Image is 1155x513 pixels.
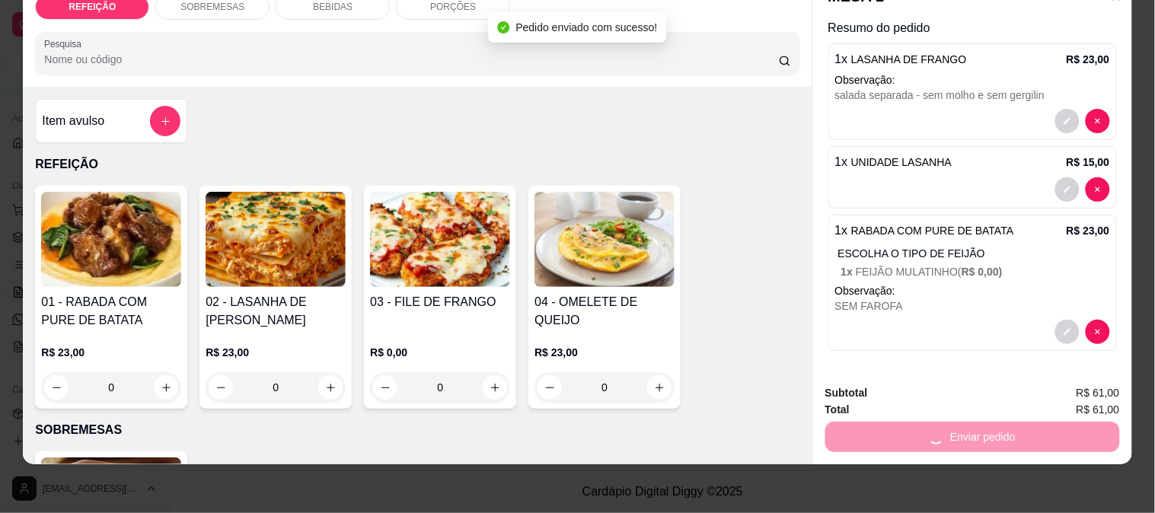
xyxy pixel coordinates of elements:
p: 1 x [835,50,967,69]
p: REFEIÇÃO [35,155,799,174]
img: product-image [206,192,346,287]
p: ESCOLHA O TIPO DE FEIJÃO [838,246,1110,261]
button: decrease-product-quantity [1086,320,1110,344]
h4: 04 - OMELETE DE QUEIJO [534,293,675,330]
span: R$ 61,00 [1077,384,1120,401]
button: decrease-product-quantity [1086,177,1110,202]
p: SOBREMESAS [35,421,799,439]
button: decrease-product-quantity [1086,109,1110,133]
p: 1 x [835,153,952,171]
span: Pedido enviado com sucesso! [516,21,658,33]
p: R$ 15,00 [1067,155,1110,170]
p: R$ 0,00 [370,345,510,360]
p: Resumo do pedido [828,19,1117,37]
p: R$ 23,00 [1067,52,1110,67]
img: product-image [370,192,510,287]
p: 1 x [835,221,1014,240]
h4: 02 - LASANHA DE [PERSON_NAME] [206,293,346,330]
strong: Subtotal [825,387,868,399]
button: decrease-product-quantity [1055,177,1080,202]
p: R$ 23,00 [41,345,181,360]
label: Pesquisa [44,37,87,50]
p: R$ 23,00 [534,345,675,360]
strong: Total [825,403,850,416]
p: PORÇÕES [430,1,476,13]
span: 1 x [841,266,856,278]
h4: 03 - FILE DE FRANGO [370,293,510,311]
p: R$ 23,00 [1067,223,1110,238]
button: decrease-product-quantity [1055,109,1080,133]
p: REFEIÇÃO [69,1,116,13]
img: product-image [534,192,675,287]
p: FEIJÃO MULATINHO ( [841,264,1110,279]
button: add-separate-item [150,106,180,136]
p: R$ 23,00 [206,345,346,360]
h4: Item avulso [42,112,104,130]
div: SEM FAROFA [835,298,1110,314]
span: UNIDADE LASANHA [851,156,952,168]
span: RABADA COM PURE DE BATATA [851,225,1014,237]
span: R$ 0,00 ) [962,266,1003,278]
p: BEBIDAS [313,1,353,13]
p: Observação: [835,72,1110,88]
div: salada separada - sem molho e sem gergilin [835,88,1110,103]
img: product-image [41,192,181,287]
span: LASANHA DE FRANGO [851,53,967,65]
span: check-circle [498,21,510,33]
span: R$ 61,00 [1077,401,1120,418]
p: Observação: [835,283,1110,298]
input: Pesquisa [44,52,779,67]
p: SOBREMESAS [180,1,244,13]
button: decrease-product-quantity [1055,320,1080,344]
h4: 01 - RABADA COM PURE DE BATATA [41,293,181,330]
